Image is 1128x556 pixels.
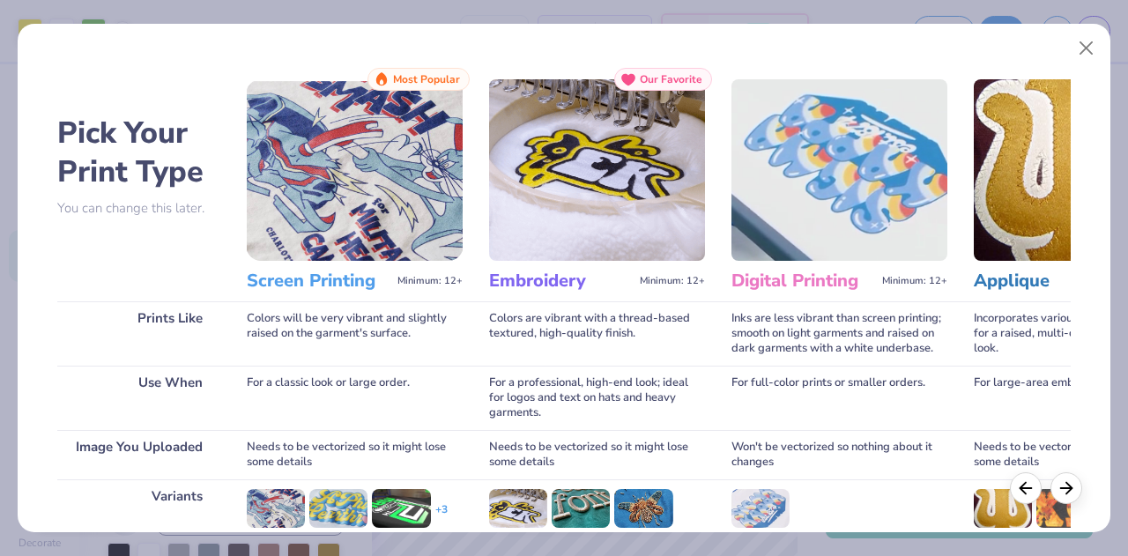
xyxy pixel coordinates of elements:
[731,366,947,430] div: For full-color prints or smaller orders.
[397,275,463,287] span: Minimum: 12+
[731,79,947,261] img: Digital Printing
[435,502,448,532] div: + 3
[57,430,220,479] div: Image You Uploaded
[309,489,367,528] img: Puff Ink
[552,530,610,545] div: 3D Puff
[489,79,705,261] img: Embroidery
[731,530,790,545] div: Standard
[1036,489,1095,528] img: Sublimated
[489,489,547,528] img: Standard
[372,489,430,528] img: Neon Ink
[552,489,610,528] img: 3D Puff
[731,430,947,479] div: Won't be vectorized so nothing about it changes
[247,301,463,366] div: Colors will be very vibrant and slightly raised on the garment's surface.
[489,530,547,545] div: Standard
[614,489,672,528] img: Metallic & Glitter
[57,301,220,366] div: Prints Like
[882,275,947,287] span: Minimum: 12+
[731,489,790,528] img: Standard
[974,530,1032,545] div: Standard
[247,430,463,479] div: Needs to be vectorized so it might lose some details
[247,489,305,528] img: Standard
[247,79,463,261] img: Screen Printing
[489,301,705,366] div: Colors are vibrant with a thread-based textured, high-quality finish.
[489,366,705,430] div: For a professional, high-end look; ideal for logos and text on hats and heavy garments.
[309,530,367,545] div: Puff Ink
[247,530,305,545] div: Standard
[247,366,463,430] div: For a classic look or large order.
[640,73,702,85] span: Our Favorite
[372,530,430,545] div: Neon Ink
[57,201,220,216] p: You can change this later.
[247,270,390,293] h3: Screen Printing
[57,114,220,191] h2: Pick Your Print Type
[731,270,875,293] h3: Digital Printing
[1070,32,1103,65] button: Close
[489,270,633,293] h3: Embroidery
[57,366,220,430] div: Use When
[393,73,460,85] span: Most Popular
[640,275,705,287] span: Minimum: 12+
[1036,530,1095,545] div: Sublimated
[974,270,1117,293] h3: Applique
[974,489,1032,528] img: Standard
[731,301,947,366] div: Inks are less vibrant than screen printing; smooth on light garments and raised on dark garments ...
[489,430,705,479] div: Needs to be vectorized so it might lose some details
